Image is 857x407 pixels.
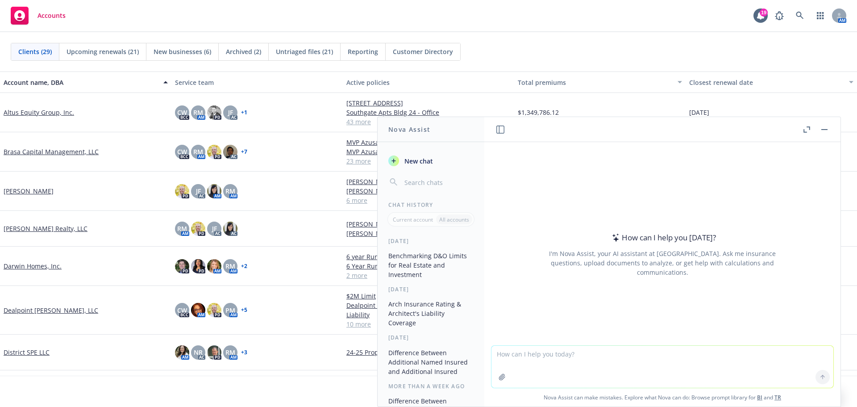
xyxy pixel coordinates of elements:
a: Accounts [7,3,69,28]
a: MVP Azusa Foothill LLC | Excess $1M x $5M [346,138,511,147]
a: Dealpoint [PERSON_NAME], LLC - General Partnership Liability [346,301,511,319]
a: 2 more [346,271,511,280]
span: $1,349,786.12 [518,108,559,117]
a: $2M Limit [346,291,511,301]
a: [PERSON_NAME] Realty, LLC - General Liability [346,229,511,238]
a: Search [791,7,809,25]
a: District SPE LLC [4,348,50,357]
span: RM [193,147,203,156]
a: 10 more [346,319,511,329]
span: New chat [403,156,433,166]
span: JF [212,224,217,233]
span: CW [177,108,187,117]
span: CW [177,147,187,156]
a: [STREET_ADDRESS] [346,98,511,108]
span: Clients (29) [18,47,52,56]
span: JF [228,108,233,117]
img: photo [207,259,221,273]
div: Closest renewal date [689,78,844,87]
span: Archived (2) [226,47,261,56]
img: photo [207,184,221,198]
p: All accounts [439,216,469,223]
a: 23 more [346,156,511,166]
span: JF [196,186,201,196]
div: I'm Nova Assist, your AI assistant at [GEOGRAPHIC_DATA]. Ask me insurance questions, upload docum... [537,249,788,277]
span: RM [225,348,235,357]
button: Benchmarking D&O Limits for Real Estate and Investment [385,248,477,282]
div: How can I help you [DATE]? [609,232,716,243]
a: 43 more [346,117,511,126]
a: + 5 [241,307,247,313]
img: photo [175,345,189,360]
img: photo [223,145,237,159]
div: Service team [175,78,339,87]
button: Service team [171,71,343,93]
span: NR [194,348,203,357]
h1: Nova Assist [388,125,430,134]
img: photo [175,259,189,273]
img: photo [175,184,189,198]
a: 6 more [346,196,511,205]
span: RM [177,224,187,233]
a: Report a Bug [770,7,788,25]
a: [PERSON_NAME] - Commercial Umbrella [346,177,511,186]
img: photo [191,222,205,236]
a: [PERSON_NAME] Realty, LLC [4,224,87,233]
span: RM [225,261,235,271]
a: 6 year Run Off [346,252,511,261]
a: [PERSON_NAME] - Commercial Package [346,186,511,196]
a: + 7 [241,149,247,155]
a: Dealpoint [PERSON_NAME], LLC [4,306,98,315]
a: TR [774,394,781,401]
a: [PERSON_NAME] Realty, LLC - Commercial Property [346,219,511,229]
div: Account name, DBA [4,78,158,87]
p: Current account [393,216,433,223]
a: 6 Year Run Off [346,261,511,271]
button: Active policies [343,71,514,93]
div: 19 [760,8,768,17]
span: [DATE] [689,108,709,117]
span: RM [225,186,235,196]
a: BI [757,394,762,401]
a: MVP Azusa Foothill LLC [346,147,511,156]
a: Darwin Homes, Inc. [4,261,62,271]
a: + 1 [241,110,247,115]
img: photo [191,259,205,273]
div: Total premiums [518,78,672,87]
img: photo [191,303,205,317]
a: + 3 [241,350,247,355]
span: Accounts [37,12,66,19]
button: Difference Between Additional Named Insured and Additional Insured [385,345,477,379]
a: Altus Equity Group, Inc. [4,108,74,117]
span: Untriaged files (21) [276,47,333,56]
input: Search chats [403,176,474,189]
a: [PERSON_NAME] [4,186,54,196]
span: New businesses (6) [154,47,211,56]
a: + 2 [241,264,247,269]
span: Nova Assist can make mistakes. Explore what Nova can do: Browse prompt library for and [488,388,837,407]
button: Total premiums [514,71,686,93]
a: Brasa Capital Management, LLC [4,147,99,156]
div: [DATE] [378,237,484,245]
a: 24-25 Property & GL (District SPE LLC) [346,348,511,357]
span: Reporting [348,47,378,56]
img: photo [207,145,221,159]
span: RM [193,108,203,117]
img: photo [223,222,237,236]
span: PM [225,306,235,315]
img: photo [207,105,221,120]
img: photo [207,345,221,360]
div: Active policies [346,78,511,87]
div: More than a week ago [378,382,484,390]
button: Arch Insurance Rating & Architect's Liability Coverage [385,297,477,330]
div: [DATE] [378,334,484,341]
button: Closest renewal date [686,71,857,93]
div: [DATE] [378,285,484,293]
a: Southgate Apts Bldg 24 - Office [346,108,511,117]
button: New chat [385,153,477,169]
span: CW [177,306,187,315]
div: Chat History [378,201,484,209]
span: Customer Directory [393,47,453,56]
span: Upcoming renewals (21) [67,47,139,56]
